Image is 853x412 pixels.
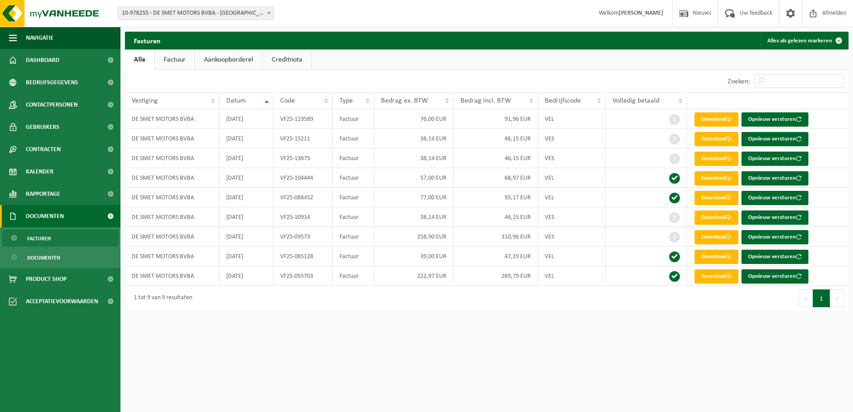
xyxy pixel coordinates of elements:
[613,97,659,104] span: Volledig betaald
[538,266,606,286] td: VEL
[374,247,454,266] td: 39,00 EUR
[273,188,333,207] td: VF25-088452
[374,227,454,247] td: 258,90 EUR
[538,168,606,188] td: VEL
[280,97,295,104] span: Code
[695,250,738,264] a: Download
[741,210,808,225] button: Opnieuw versturen
[118,7,273,20] span: 10-978255 - DE SMET MOTORS BVBA - GERAARDSBERGEN
[273,207,333,227] td: VF25-10914
[538,227,606,247] td: VES
[226,97,246,104] span: Datum
[125,109,219,129] td: DE SMET MOTORS BVBA
[125,129,219,148] td: DE SMET MOTORS BVBA
[132,97,158,104] span: Vestiging
[695,230,738,244] a: Download
[813,289,830,307] button: 1
[125,49,154,70] a: Alle
[125,148,219,168] td: DE SMET MOTORS BVBA
[695,112,738,127] a: Download
[374,129,454,148] td: 38,14 EUR
[454,148,538,168] td: 46,15 EUR
[219,129,273,148] td: [DATE]
[695,210,738,225] a: Download
[273,266,333,286] td: VF25-055703
[125,227,219,247] td: DE SMET MOTORS BVBA
[799,289,813,307] button: Previous
[118,7,274,20] span: 10-978255 - DE SMET MOTORS BVBA - GERAARDSBERGEN
[741,152,808,166] button: Opnieuw versturen
[333,247,374,266] td: Factuur
[273,148,333,168] td: VF25-13675
[125,266,219,286] td: DE SMET MOTORS BVBA
[340,97,353,104] span: Type
[619,10,663,16] strong: [PERSON_NAME]
[538,207,606,227] td: VES
[454,207,538,227] td: 46,15 EUR
[273,168,333,188] td: VF25-104444
[333,168,374,188] td: Factuur
[26,138,61,161] span: Contracten
[219,227,273,247] td: [DATE]
[2,230,118,247] a: Facturen
[263,49,311,70] a: Creditnota
[538,129,606,148] td: VES
[195,49,262,70] a: Aankoopborderel
[219,188,273,207] td: [DATE]
[4,392,149,412] iframe: chat widget
[333,227,374,247] td: Factuur
[454,168,538,188] td: 68,97 EUR
[26,205,64,227] span: Documenten
[760,32,848,49] button: Alles als gelezen markeren
[454,129,538,148] td: 46,15 EUR
[125,168,219,188] td: DE SMET MOTORS BVBA
[695,269,738,284] a: Download
[333,129,374,148] td: Factuur
[333,266,374,286] td: Factuur
[695,132,738,146] a: Download
[26,116,59,138] span: Gebruikers
[125,32,170,49] h2: Facturen
[460,97,511,104] span: Bedrag incl. BTW
[26,183,60,205] span: Rapportage
[129,290,192,306] div: 1 tot 9 van 9 resultaten
[219,148,273,168] td: [DATE]
[374,188,454,207] td: 77,00 EUR
[374,266,454,286] td: 222,97 EUR
[741,171,808,185] button: Opnieuw versturen
[273,247,333,266] td: VF25-065128
[219,266,273,286] td: [DATE]
[333,188,374,207] td: Factuur
[374,148,454,168] td: 38,14 EUR
[273,109,333,129] td: VF25-119589
[741,230,808,244] button: Opnieuw versturen
[454,247,538,266] td: 47,19 EUR
[538,188,606,207] td: VEL
[26,27,54,49] span: Navigatie
[26,290,98,313] span: Acceptatievoorwaarden
[374,109,454,129] td: 76,00 EUR
[454,227,538,247] td: 310,96 EUR
[27,230,51,247] span: Facturen
[695,191,738,205] a: Download
[26,49,59,71] span: Dashboard
[454,109,538,129] td: 91,96 EUR
[273,129,333,148] td: VF25-15211
[333,148,374,168] td: Factuur
[125,247,219,266] td: DE SMET MOTORS BVBA
[333,207,374,227] td: Factuur
[741,132,808,146] button: Opnieuw versturen
[741,250,808,264] button: Opnieuw versturen
[27,249,60,266] span: Documenten
[333,109,374,129] td: Factuur
[538,247,606,266] td: VEL
[273,227,333,247] td: VF25-09573
[830,289,844,307] button: Next
[454,266,538,286] td: 269,79 EUR
[741,269,808,284] button: Opnieuw versturen
[2,249,118,266] a: Documenten
[26,71,78,94] span: Bedrijfsgegevens
[219,207,273,227] td: [DATE]
[741,191,808,205] button: Opnieuw versturen
[155,49,195,70] a: Factuur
